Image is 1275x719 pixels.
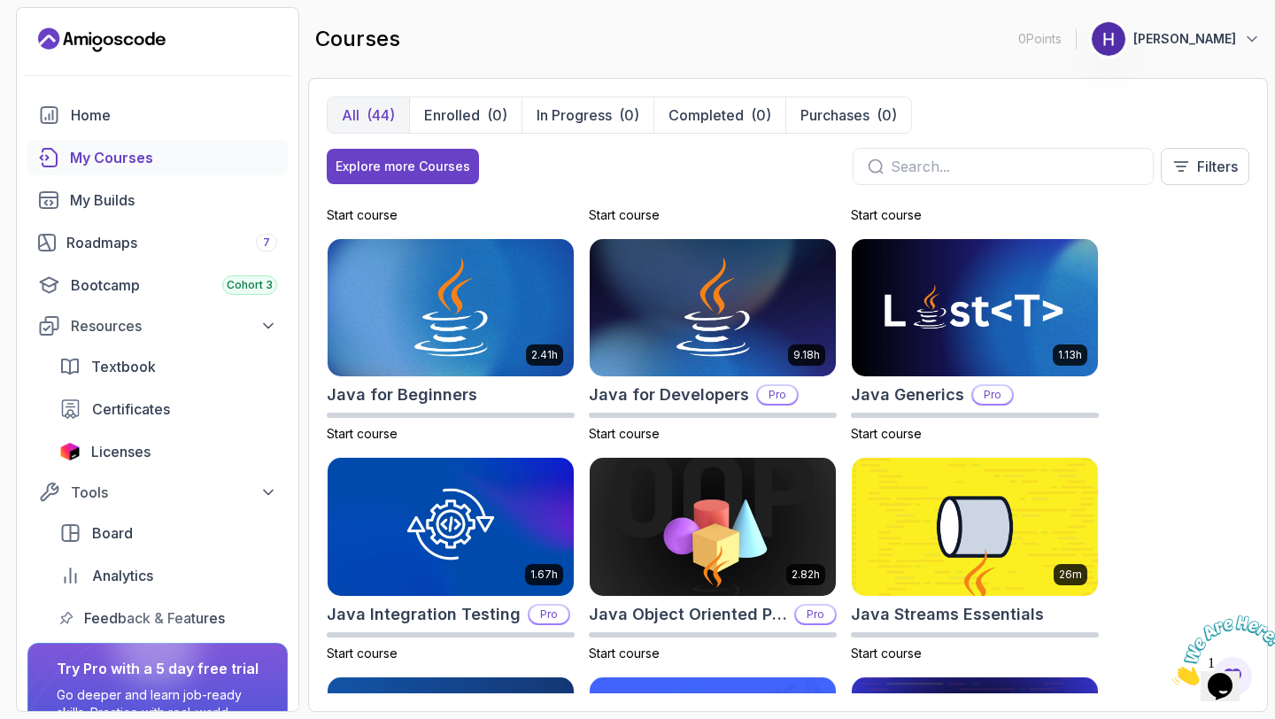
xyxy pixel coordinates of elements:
[92,398,170,420] span: Certificates
[793,348,820,362] p: 9.18h
[49,558,288,593] a: analytics
[336,158,470,175] div: Explore more Courses
[27,267,288,303] a: bootcamp
[589,426,660,441] span: Start course
[758,386,797,404] p: Pro
[327,207,398,222] span: Start course
[327,426,398,441] span: Start course
[891,156,1139,177] input: Search...
[522,97,653,133] button: In Progress(0)
[71,104,277,126] div: Home
[49,434,288,469] a: licenses
[91,356,156,377] span: Textbook
[751,104,771,126] div: (0)
[328,97,409,133] button: All(44)
[530,568,558,582] p: 1.67h
[71,315,277,336] div: Resources
[1018,30,1062,48] p: 0 Points
[1058,348,1082,362] p: 1.13h
[619,104,639,126] div: (0)
[1133,30,1236,48] p: [PERSON_NAME]
[263,236,270,250] span: 7
[531,348,558,362] p: 2.41h
[70,189,277,211] div: My Builds
[1161,148,1249,185] button: Filters
[851,383,964,407] h2: Java Generics
[92,522,133,544] span: Board
[973,386,1012,404] p: Pro
[315,25,400,53] h2: courses
[852,239,1098,377] img: Java Generics card
[49,349,288,384] a: textbook
[851,646,922,661] span: Start course
[84,607,225,629] span: Feedback & Features
[796,606,835,623] p: Pro
[92,565,153,586] span: Analytics
[49,515,288,551] a: board
[1197,156,1238,177] p: Filters
[590,239,836,377] img: Java for Developers card
[589,602,787,627] h2: Java Object Oriented Programming
[342,104,359,126] p: All
[49,600,288,636] a: feedback
[327,646,398,661] span: Start course
[27,476,288,508] button: Tools
[529,606,568,623] p: Pro
[70,147,277,168] div: My Courses
[1091,21,1261,57] button: user profile image[PERSON_NAME]
[27,182,288,218] a: builds
[537,104,612,126] p: In Progress
[227,278,273,292] span: Cohort 3
[792,568,820,582] p: 2.82h
[852,458,1098,596] img: Java Streams Essentials card
[589,207,660,222] span: Start course
[653,97,785,133] button: Completed(0)
[49,391,288,427] a: certificates
[589,383,749,407] h2: Java for Developers
[38,26,166,54] a: Landing page
[800,104,869,126] p: Purchases
[59,443,81,460] img: jetbrains icon
[327,383,477,407] h2: Java for Beginners
[851,207,922,222] span: Start course
[589,646,660,661] span: Start course
[327,149,479,184] button: Explore more Courses
[409,97,522,133] button: Enrolled(0)
[27,310,288,342] button: Resources
[71,482,277,503] div: Tools
[851,602,1044,627] h2: Java Streams Essentials
[91,441,151,462] span: Licenses
[367,104,395,126] div: (44)
[668,104,744,126] p: Completed
[27,140,288,175] a: courses
[71,274,277,296] div: Bootcamp
[785,97,911,133] button: Purchases(0)
[327,602,521,627] h2: Java Integration Testing
[1165,608,1275,692] iframe: chat widget
[7,7,117,77] img: Chat attention grabber
[424,104,480,126] p: Enrolled
[851,426,922,441] span: Start course
[27,97,288,133] a: home
[1092,22,1125,56] img: user profile image
[27,225,288,260] a: roadmaps
[7,7,14,22] span: 1
[328,458,574,596] img: Java Integration Testing card
[328,239,574,377] img: Java for Beginners card
[1059,568,1082,582] p: 26m
[487,104,507,126] div: (0)
[590,458,836,596] img: Java Object Oriented Programming card
[66,232,277,253] div: Roadmaps
[877,104,897,126] div: (0)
